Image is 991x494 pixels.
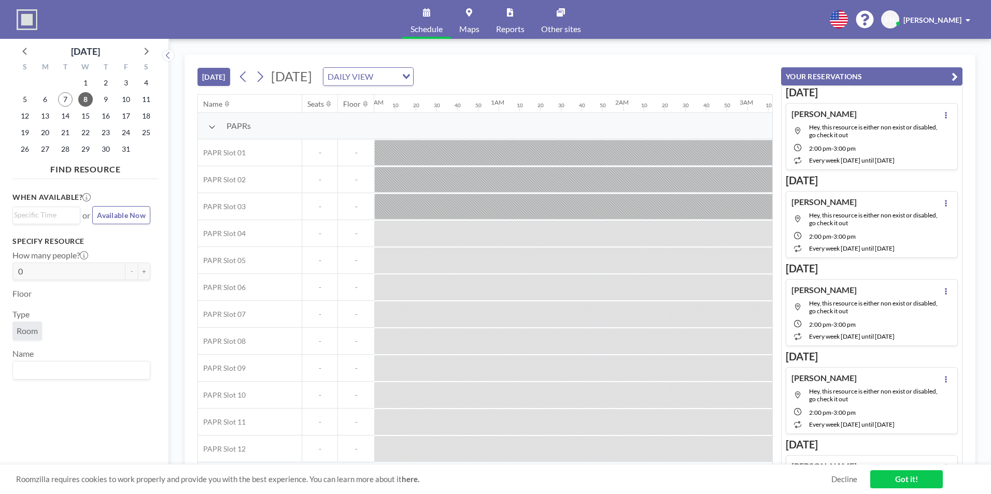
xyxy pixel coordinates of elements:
[809,332,895,340] span: every week [DATE] until [DATE]
[198,417,246,427] span: PAPR Slot 11
[119,92,133,107] span: Friday, October 10, 2025
[766,102,772,109] div: 10
[18,142,32,156] span: Sunday, October 26, 2025
[338,364,374,373] span: -
[198,175,246,184] span: PAPR Slot 02
[198,337,246,346] span: PAPR Slot 08
[13,361,150,379] div: Search for option
[71,44,100,59] div: [DATE]
[97,211,146,220] span: Available Now
[95,61,116,75] div: T
[197,68,230,86] button: [DATE]
[662,102,668,109] div: 20
[786,262,958,275] h3: [DATE]
[791,373,857,383] h4: [PERSON_NAME]
[302,256,337,265] span: -
[833,233,856,240] span: 3:00 PM
[615,98,629,106] div: 2AM
[302,417,337,427] span: -
[833,321,856,328] span: 3:00 PM
[14,209,74,221] input: Search for option
[136,61,156,75] div: S
[338,310,374,319] span: -
[226,121,251,131] span: PAPRs
[12,160,159,175] h4: FIND RESOURCE
[791,197,857,207] h4: [PERSON_NAME]
[537,102,544,109] div: 20
[98,92,113,107] span: Thursday, October 9, 2025
[831,321,833,328] span: -
[18,125,32,140] span: Sunday, October 19, 2025
[198,256,246,265] span: PAPR Slot 05
[78,76,93,90] span: Wednesday, October 1, 2025
[98,125,113,140] span: Thursday, October 23, 2025
[376,70,396,83] input: Search for option
[302,337,337,346] span: -
[198,202,246,211] span: PAPR Slot 03
[338,175,374,184] span: -
[833,144,856,152] span: 3:00 PM
[119,76,133,90] span: Friday, October 3, 2025
[809,420,895,428] span: every week [DATE] until [DATE]
[786,86,958,99] h3: [DATE]
[343,99,361,109] div: Floor
[809,156,895,164] span: every week [DATE] until [DATE]
[831,409,833,416] span: -
[119,109,133,123] span: Friday, October 17, 2025
[325,70,375,83] span: DAILY VIEW
[14,364,144,377] input: Search for option
[58,109,73,123] span: Tuesday, October 14, 2025
[831,144,833,152] span: -
[791,461,857,471] h4: [PERSON_NAME]
[302,283,337,292] span: -
[302,444,337,454] span: -
[338,417,374,427] span: -
[579,102,585,109] div: 40
[903,16,961,24] span: [PERSON_NAME]
[78,142,93,156] span: Wednesday, October 29, 2025
[558,102,564,109] div: 30
[703,102,710,109] div: 40
[58,92,73,107] span: Tuesday, October 7, 2025
[307,99,324,109] div: Seats
[338,229,374,238] span: -
[740,98,753,106] div: 3AM
[791,285,857,295] h4: [PERSON_NAME]
[366,98,384,106] div: 12AM
[338,390,374,400] span: -
[786,438,958,451] h3: [DATE]
[302,364,337,373] span: -
[12,237,150,246] h3: Specify resource
[16,474,831,484] span: Roomzilla requires cookies to work properly and provide you with the best experience. You can lea...
[198,229,246,238] span: PAPR Slot 04
[809,233,831,240] span: 2:00 PM
[491,98,504,106] div: 1AM
[198,148,246,157] span: PAPR Slot 01
[302,310,337,319] span: -
[198,283,246,292] span: PAPR Slot 06
[496,25,525,33] span: Reports
[18,92,32,107] span: Sunday, October 5, 2025
[809,299,938,315] span: Hey, this resource is either non exist or disabled, go check it out
[302,390,337,400] span: -
[323,68,413,85] div: Search for option
[338,337,374,346] span: -
[18,109,32,123] span: Sunday, October 12, 2025
[302,229,337,238] span: -
[833,409,856,416] span: 3:00 PM
[198,310,246,319] span: PAPR Slot 07
[410,25,443,33] span: Schedule
[809,387,938,403] span: Hey, this resource is either non exist or disabled, go check it out
[338,202,374,211] span: -
[116,61,136,75] div: F
[338,148,374,157] span: -
[338,283,374,292] span: -
[600,102,606,109] div: 50
[455,102,461,109] div: 40
[413,102,419,109] div: 20
[302,175,337,184] span: -
[434,102,440,109] div: 30
[58,142,73,156] span: Tuesday, October 28, 2025
[459,25,479,33] span: Maps
[809,409,831,416] span: 2:00 PM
